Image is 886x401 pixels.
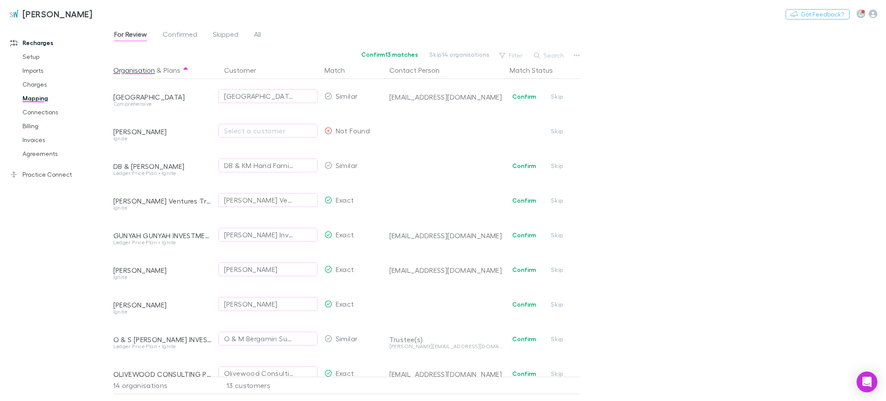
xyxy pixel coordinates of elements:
[507,299,542,310] button: Confirm
[113,231,214,240] div: GUNYAH GUNYAH INVESTMENT TRUST
[113,93,214,101] div: [GEOGRAPHIC_DATA]
[113,266,214,275] div: [PERSON_NAME]
[217,377,321,394] div: 13 customers
[113,197,214,205] div: [PERSON_NAME] Ventures Trust
[14,133,120,147] a: Invoices
[224,195,295,205] div: [PERSON_NAME] Ventures Trust
[336,230,354,239] span: Exact
[218,193,318,207] button: [PERSON_NAME] Ventures Trust
[336,92,358,100] span: Similar
[389,231,503,240] div: [EMAIL_ADDRESS][DOMAIN_NAME]
[14,119,120,133] a: Billing
[389,370,503,378] div: [EMAIL_ADDRESS][DOMAIN_NAME]
[218,366,318,380] button: Olivewood Consulting Pty Ltd
[389,344,503,349] div: [PERSON_NAME][EMAIL_ADDRESS][DOMAIN_NAME]
[424,49,495,60] button: Skip14 organisations
[543,230,571,240] button: Skip
[113,309,214,314] div: Ignite
[324,61,355,79] button: Match
[336,300,354,308] span: Exact
[336,161,358,169] span: Similar
[213,30,238,41] span: Skipped
[2,36,120,50] a: Recharges
[543,299,571,310] button: Skip
[336,265,354,273] span: Exact
[14,147,120,161] a: Agreements
[218,332,318,346] button: O & M Bergamin Superannuation Fund
[113,61,155,79] button: Organisation
[507,195,542,206] button: Confirm
[786,9,850,19] button: Got Feedback?
[543,369,571,379] button: Skip
[543,195,571,206] button: Skip
[389,335,503,344] div: Trustee(s)
[224,91,295,101] div: [GEOGRAPHIC_DATA]
[543,91,571,102] button: Skip
[9,9,19,19] img: Sinclair Wilson's Logo
[218,262,318,276] button: [PERSON_NAME]
[336,334,358,343] span: Similar
[218,228,318,242] button: [PERSON_NAME] Investment Trust
[113,61,214,79] div: &
[507,161,542,171] button: Confirm
[224,368,295,378] div: Olivewood Consulting Pty Ltd
[2,168,120,181] a: Practice Connect
[218,297,318,311] button: [PERSON_NAME]
[113,377,217,394] div: 14 organisations
[113,301,214,309] div: [PERSON_NAME]
[507,230,542,240] button: Confirm
[224,333,295,344] div: O & M Bergamin Superannuation Fund
[224,160,295,171] div: DB & KM Hand Family Trust
[113,205,214,210] div: Ignite
[224,299,278,309] div: [PERSON_NAME]
[389,61,450,79] button: Contact Person
[543,265,571,275] button: Skip
[14,105,120,119] a: Connections
[336,369,354,377] span: Exact
[113,101,214,107] div: Comprehensive
[543,161,571,171] button: Skip
[356,49,424,60] button: Confirm13 matches
[113,171,214,176] div: Ledger Price Plan • Ignite
[507,334,542,344] button: Confirm
[14,91,120,105] a: Mapping
[495,50,528,61] button: Filter
[113,162,214,171] div: DB & [PERSON_NAME]
[14,78,120,91] a: Charges
[22,9,92,19] h3: [PERSON_NAME]
[389,93,503,101] div: [EMAIL_ADDRESS][DOMAIN_NAME]
[857,372,877,392] div: Open Intercom Messenger
[113,136,214,141] div: Ignite
[113,127,214,136] div: [PERSON_NAME]
[336,126,370,135] span: Not Found
[218,89,318,103] button: [GEOGRAPHIC_DATA]
[113,344,214,349] div: Ledger Price Plan • Ignite
[113,275,214,280] div: Ignite
[224,230,295,240] div: [PERSON_NAME] Investment Trust
[224,264,278,275] div: [PERSON_NAME]
[113,335,214,344] div: O & S [PERSON_NAME] INVESTMENTS PTY LTD
[224,126,312,136] div: Select a customer
[389,266,503,275] div: [EMAIL_ADDRESS][DOMAIN_NAME]
[530,50,569,61] button: Search
[224,61,266,79] button: Customer
[163,30,197,41] span: Confirmed
[114,30,147,41] span: For Review
[543,126,571,136] button: Skip
[336,196,354,204] span: Exact
[164,61,180,79] button: Plans
[218,158,318,172] button: DB & KM Hand Family Trust
[507,265,542,275] button: Confirm
[507,91,542,102] button: Confirm
[113,370,214,378] div: OLIVEWOOD CONSULTING PTY LTD
[113,240,214,245] div: Ledger Price Plan • Ignite
[254,30,261,41] span: All
[510,61,563,79] button: Match Status
[14,64,120,78] a: Imports
[218,124,318,138] button: Select a customer
[14,50,120,64] a: Setup
[3,3,97,24] a: [PERSON_NAME]
[543,334,571,344] button: Skip
[507,369,542,379] button: Confirm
